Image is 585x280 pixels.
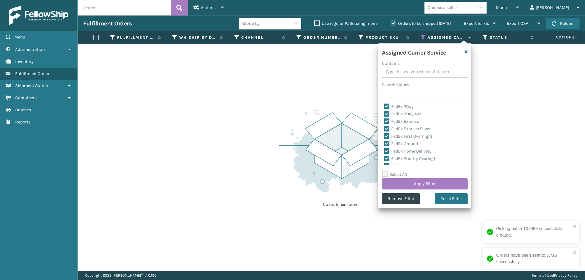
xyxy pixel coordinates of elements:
span: Reports [15,119,30,125]
span: Containers [15,95,37,100]
label: FedEx First Overnight [384,134,432,139]
span: Batches [15,107,31,113]
span: Shipment Status [15,83,48,88]
span: Export CSV [507,21,528,26]
div: Picking batch 107988 successfully created. [496,225,571,238]
label: FedEx Priority Overnight [384,156,438,161]
label: Select All [382,172,407,177]
span: Actions [536,32,579,42]
label: Contains [382,60,400,67]
button: Reset Filter [435,193,468,204]
label: FedEx 2Day [384,104,414,109]
span: Mode [496,5,507,10]
label: WH Ship By Date [179,35,217,40]
button: close [573,250,577,256]
button: Remove Filter [382,193,420,204]
label: FedEx 2Day A.M. [384,111,423,117]
span: Inventory [15,59,34,64]
label: Channel [241,35,279,40]
h3: Fulfillment Orders [83,20,132,27]
label: FedEx Express Saver [384,126,431,131]
label: Orders to be shipped [DATE] [391,21,451,26]
label: FedEx Express [384,119,419,124]
span: Administration [15,47,45,52]
label: Order Number [303,35,341,40]
button: Apply Filter [382,178,468,189]
label: Search Values [382,82,409,88]
span: Export to .xls [464,21,489,26]
h4: Assigned Carrier Service [382,47,446,56]
span: Actions [201,5,215,10]
img: logo [9,6,68,25]
button: close [573,224,577,229]
label: Product SKU [365,35,403,40]
label: FedEx Home Delivery [384,149,432,154]
label: Status [490,35,527,40]
span: Menu [14,34,25,40]
input: Type the text you wish to filter on [382,67,468,78]
label: FedEx SmartPost [384,163,424,169]
div: Orders have been sent to WMS successfully. [496,252,571,265]
span: Fulfillment Orders [15,71,50,76]
button: Reload [546,18,579,29]
label: Fulfillment Order Id [117,35,155,40]
div: Group by [242,20,260,27]
div: Choose a seller [428,4,457,11]
label: FedEx Ground [384,141,418,146]
label: Use regular Palletizing mode [314,21,378,26]
label: Assigned Carrier Service [428,35,465,40]
p: Copyright 2023 [PERSON_NAME]™ v 1.0.190 [85,271,156,280]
